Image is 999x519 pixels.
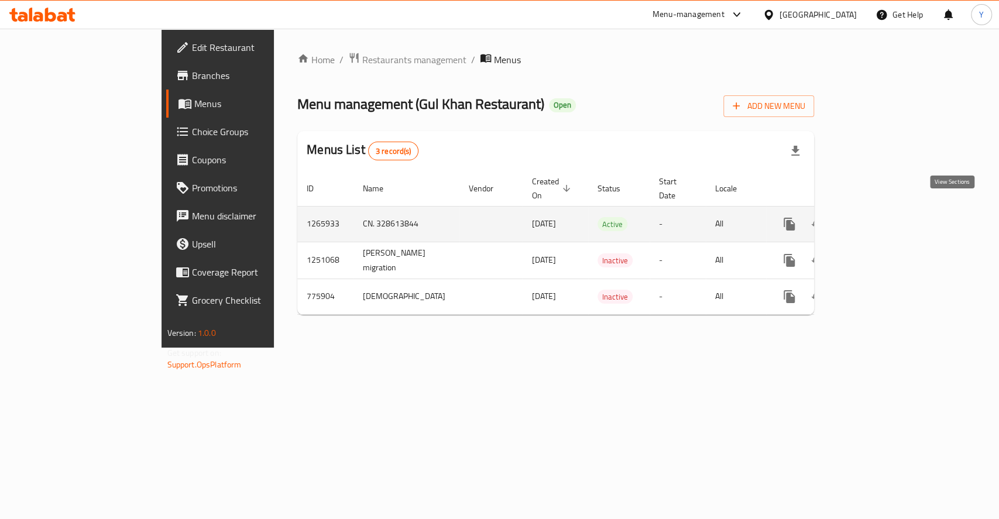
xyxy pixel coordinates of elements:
span: Menus [194,97,319,111]
button: Change Status [804,246,832,274]
button: more [775,210,804,238]
a: Grocery Checklist [166,286,328,314]
span: Version: [167,325,196,341]
span: Upsell [192,237,319,251]
span: Status [598,181,636,195]
button: Add New Menu [723,95,814,117]
span: Add New Menu [733,99,805,114]
a: Menu disclaimer [166,202,328,230]
td: - [650,242,706,279]
span: Coverage Report [192,265,319,279]
div: Active [598,217,627,231]
a: Coverage Report [166,258,328,286]
span: Branches [192,68,319,83]
button: more [775,283,804,311]
td: [DEMOGRAPHIC_DATA] [353,279,459,314]
span: 1.0.0 [198,325,216,341]
h2: Menus List [307,141,418,160]
td: All [706,279,766,314]
span: Coupons [192,153,319,167]
a: Promotions [166,174,328,202]
span: Inactive [598,290,633,304]
span: Grocery Checklist [192,293,319,307]
li: / [471,53,475,67]
td: - [650,279,706,314]
a: Coupons [166,146,328,174]
span: Active [598,218,627,231]
span: Locale [715,181,752,195]
td: All [706,206,766,242]
span: Restaurants management [362,53,466,67]
a: Choice Groups [166,118,328,146]
span: Get support on: [167,345,221,360]
a: Upsell [166,230,328,258]
span: Name [363,181,399,195]
span: Y [979,8,984,21]
nav: breadcrumb [297,52,814,67]
div: Export file [781,137,809,165]
div: Total records count [368,142,419,160]
span: Open [549,100,576,110]
span: Inactive [598,254,633,267]
span: Start Date [659,174,692,202]
div: Open [549,98,576,112]
span: [DATE] [532,252,556,267]
td: CN. 328613844 [353,206,459,242]
span: Menus [494,53,521,67]
div: Menu-management [653,8,725,22]
span: Promotions [192,181,319,195]
a: Menus [166,90,328,118]
div: [GEOGRAPHIC_DATA] [780,8,857,21]
span: [DATE] [532,216,556,231]
th: Actions [766,171,897,207]
a: Restaurants management [348,52,466,67]
span: Menu disclaimer [192,209,319,223]
button: Change Status [804,283,832,311]
button: more [775,246,804,274]
td: [PERSON_NAME] migration [353,242,459,279]
span: Created On [532,174,574,202]
span: Vendor [469,181,509,195]
li: / [339,53,344,67]
table: enhanced table [297,171,897,315]
div: Inactive [598,253,633,267]
a: Edit Restaurant [166,33,328,61]
span: Edit Restaurant [192,40,319,54]
td: - [650,206,706,242]
button: Change Status [804,210,832,238]
span: ID [307,181,329,195]
span: Menu management ( Gul Khan Restaurant ) [297,91,544,117]
span: [DATE] [532,288,556,304]
span: 3 record(s) [369,146,418,157]
a: Support.OpsPlatform [167,357,242,372]
span: Choice Groups [192,125,319,139]
td: All [706,242,766,279]
a: Branches [166,61,328,90]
